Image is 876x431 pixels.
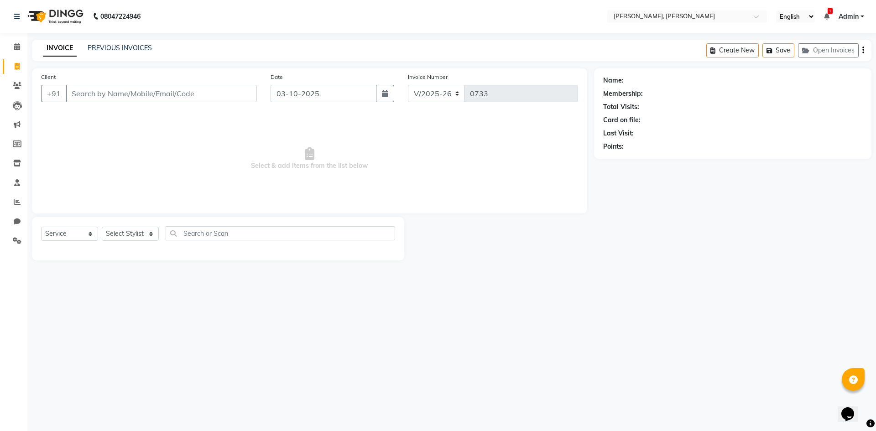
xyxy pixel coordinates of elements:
[603,102,639,112] div: Total Visits:
[66,85,257,102] input: Search by Name/Mobile/Email/Code
[603,115,641,125] div: Card on file:
[271,73,283,81] label: Date
[762,43,794,57] button: Save
[603,89,643,99] div: Membership:
[41,113,578,204] span: Select & add items from the list below
[41,73,56,81] label: Client
[88,44,152,52] a: PREVIOUS INVOICES
[838,395,867,422] iframe: chat widget
[408,73,448,81] label: Invoice Number
[839,12,859,21] span: Admin
[100,4,141,29] b: 08047224946
[828,8,833,14] span: 1
[603,129,634,138] div: Last Visit:
[706,43,759,57] button: Create New
[23,4,86,29] img: logo
[798,43,859,57] button: Open Invoices
[166,226,395,240] input: Search or Scan
[824,12,829,21] a: 1
[603,76,624,85] div: Name:
[41,85,67,102] button: +91
[603,142,624,151] div: Points:
[43,40,77,57] a: INVOICE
